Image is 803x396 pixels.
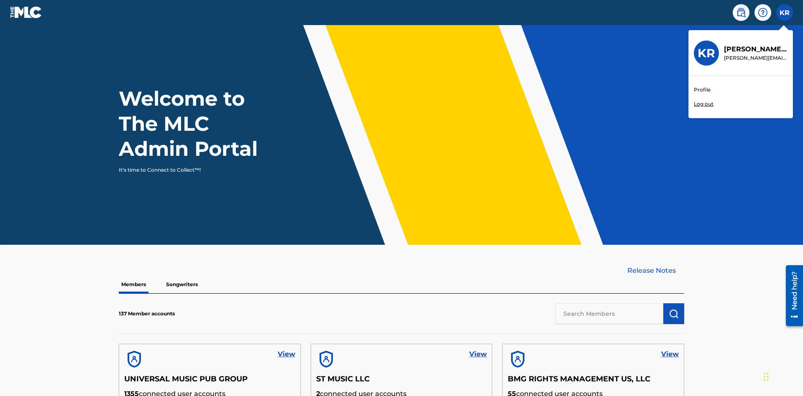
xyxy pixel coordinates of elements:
img: help [758,8,768,18]
img: account [316,349,336,369]
p: Log out [694,100,713,108]
iframe: Chat Widget [761,356,803,396]
input: Search Members [555,303,663,324]
h5: ST MUSIC LLC [316,374,487,389]
h5: UNIVERSAL MUSIC PUB GROUP [124,374,295,389]
p: Members [119,276,148,293]
img: account [124,349,144,369]
h5: BMG RIGHTS MANAGEMENT US, LLC [508,374,679,389]
a: View [661,349,679,359]
p: It's time to Connect to Collect™! [119,166,264,174]
h1: Welcome to The MLC Admin Portal [119,86,275,161]
img: Search Works [669,309,679,319]
span: KR [780,8,790,18]
iframe: Resource Center [780,262,803,330]
div: User Menu [776,4,793,21]
p: Songwriters [164,276,200,293]
h3: KR [698,46,715,61]
a: Public Search [733,4,749,21]
a: View [469,349,487,359]
p: 137 Member accounts [119,310,175,317]
p: krystal.ribble@themlc.com [724,54,788,62]
div: Help [754,4,771,21]
p: Krystal Ribble [724,44,788,54]
img: account [508,349,528,369]
a: Profile [694,86,711,94]
img: search [736,8,746,18]
img: MLC Logo [10,6,42,18]
a: View [278,349,295,359]
div: Drag [764,364,769,389]
a: Release Notes [627,266,684,276]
